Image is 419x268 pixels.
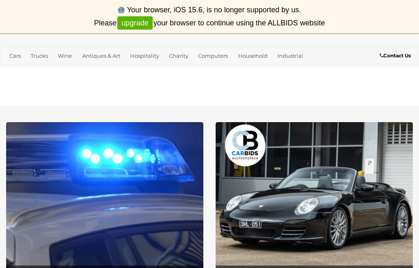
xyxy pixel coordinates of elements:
a: Household [235,49,271,63]
a: Cars [6,49,24,63]
a: [GEOGRAPHIC_DATA] [94,63,158,76]
a: upgrade [117,16,153,30]
a: Trucks [27,49,51,63]
a: Office [41,63,63,76]
a: Charity [166,49,191,63]
a: Hospitality [127,49,162,63]
a: Antiques & Art [79,49,124,63]
a: Industrial [274,49,306,63]
a: Wine [54,49,75,63]
b: Contact Us [380,52,411,59]
a: Computers [195,49,231,63]
a: Jewellery [6,63,38,76]
a: Contact Us [380,51,413,60]
a: Sports [67,63,90,76]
